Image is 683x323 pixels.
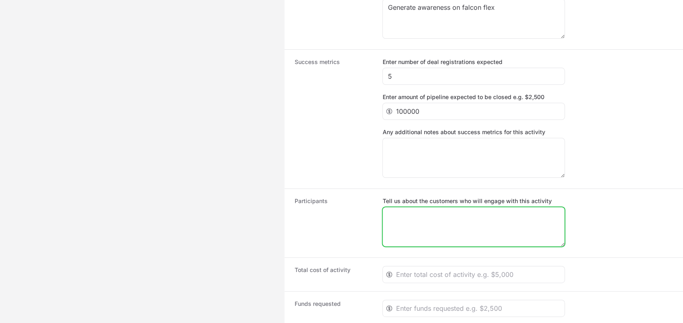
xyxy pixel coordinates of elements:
label: Enter number of deal registrations expected [382,58,502,66]
input: Enter funds requested e.g. $2,500 [396,303,560,313]
label: Tell us about the customers who will engage with this activity [382,197,565,205]
dt: Success metrics [294,58,372,180]
label: Enter amount of pipeline expected to be closed e.g. $2,500 [382,93,544,101]
input: Enter total cost of activity e.g. $5,000 [396,270,560,279]
dt: Participants [294,197,372,249]
dt: Total cost of activity [294,266,372,283]
dt: Funds requested [294,300,372,317]
label: Any additional notes about success metrics for this activity [382,128,565,136]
